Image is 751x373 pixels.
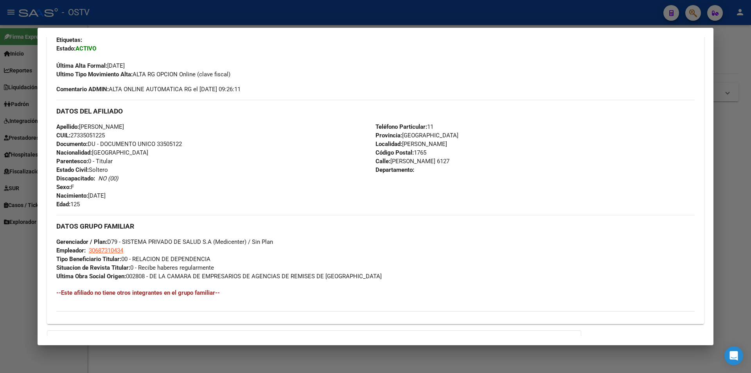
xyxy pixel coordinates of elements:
span: [GEOGRAPHIC_DATA] [375,132,458,139]
span: 0 - Recibe haberes regularmente [56,264,214,271]
strong: Departamento: [375,166,414,173]
span: Soltero [56,166,108,173]
span: [PERSON_NAME] [56,123,124,130]
span: DU - DOCUMENTO UNICO 33505122 [56,141,182,148]
span: [GEOGRAPHIC_DATA] [56,149,148,156]
i: NO (00) [98,175,118,182]
span: [PERSON_NAME] [375,141,447,148]
span: ALTA ONLINE AUTOMATICA RG el [DATE] 09:26:11 [56,85,241,94]
strong: Situacion de Revista Titular: [56,264,130,271]
strong: Apellido: [56,123,79,130]
strong: Teléfono Particular: [375,123,427,130]
span: 11 [375,123,433,130]
strong: Edad: [56,201,70,208]
strong: Discapacitado: [56,175,95,182]
span: ALTA RG OPCION Online (clave fiscal) [56,71,230,78]
strong: Localidad: [375,141,402,148]
strong: Parentesco: [56,158,88,165]
span: [DATE] [56,62,125,69]
strong: Nacimiento: [56,192,88,199]
strong: CUIL: [56,132,70,139]
strong: Tipo Beneficiario Titular: [56,256,121,263]
span: 00 - RELACION DE DEPENDENCIA [56,256,210,263]
strong: Ultima Obra Social Origen: [56,273,126,280]
strong: Última Alta Formal: [56,62,107,69]
strong: Comentario ADMIN: [56,86,109,93]
span: [PERSON_NAME] 6127 [375,158,449,165]
span: 0 - Titular [56,158,113,165]
strong: Sexo: [56,184,71,191]
h3: DATOS GRUPO FAMILIAR [56,222,695,231]
strong: Gerenciador / Plan: [56,238,107,245]
strong: Código Postal: [375,149,414,156]
strong: Documento: [56,141,88,148]
h4: --Este afiliado no tiene otros integrantes en el grupo familiar-- [56,288,695,297]
span: 30687310434 [89,247,123,254]
strong: Empleador: [56,247,86,254]
strong: Provincia: [375,132,402,139]
strong: Etiquetas: [56,36,82,43]
span: 002808 - DE LA CAMARA DE EMPRESARIOS DE AGENCIAS DE REMISES DE [GEOGRAPHIC_DATA] [56,273,382,280]
div: Open Intercom Messenger [724,346,743,365]
span: D79 - SISTEMA PRIVADO DE SALUD S.A (Medicenter) / Sin Plan [56,238,273,245]
strong: Nacionalidad: [56,149,92,156]
h3: DATOS DEL AFILIADO [56,107,695,115]
strong: Estado Civil: [56,166,89,173]
span: 125 [56,201,80,208]
strong: Estado: [56,45,75,52]
strong: Calle: [375,158,390,165]
strong: Ultimo Tipo Movimiento Alta: [56,71,133,78]
span: F [56,184,74,191]
span: 1765 [375,149,426,156]
span: [DATE] [56,192,106,199]
span: 27335051225 [56,132,105,139]
strong: ACTIVO [75,45,96,52]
